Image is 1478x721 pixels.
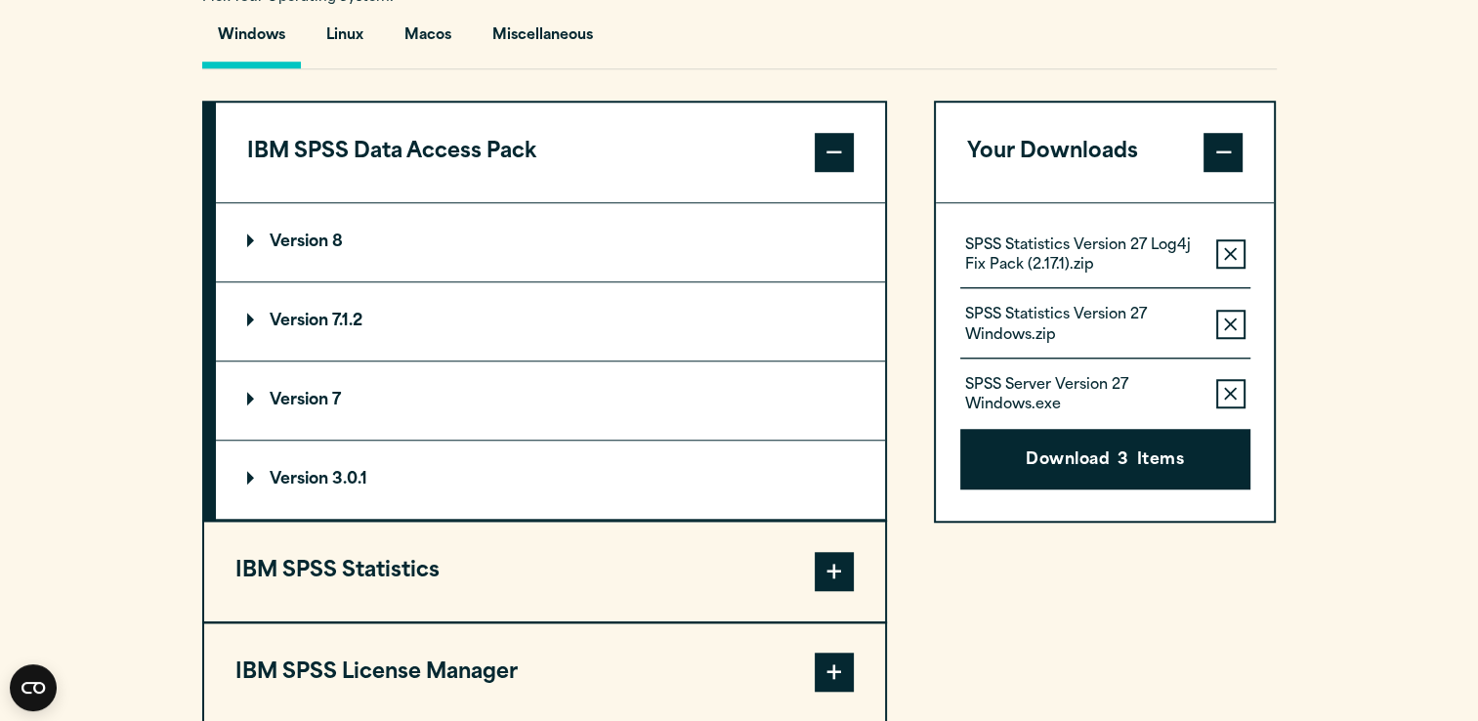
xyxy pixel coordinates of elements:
summary: Version 3.0.1 [216,441,885,519]
button: IBM SPSS Statistics [204,522,885,621]
p: Version 8 [247,234,343,250]
button: Linux [311,13,379,68]
p: SPSS Statistics Version 27 Log4j Fix Pack (2.17.1).zip [965,236,1201,276]
button: IBM SPSS Data Access Pack [216,103,885,202]
summary: Version 7.1.2 [216,282,885,360]
p: SPSS Server Version 27 Windows.exe [965,376,1201,415]
p: Version 7 [247,393,341,408]
div: IBM SPSS Data Access Pack [216,202,885,520]
summary: Version 7 [216,361,885,440]
span: 3 [1118,448,1128,474]
button: Windows [202,13,301,68]
button: Your Downloads [936,103,1275,202]
button: Open CMP widget [10,664,57,711]
p: Version 3.0.1 [247,472,367,488]
button: Miscellaneous [477,13,609,68]
button: Macos [389,13,467,68]
button: Download3Items [960,429,1250,489]
summary: Version 8 [216,203,885,281]
p: Version 7.1.2 [247,314,362,329]
p: SPSS Statistics Version 27 Windows.zip [965,306,1201,345]
div: Your Downloads [936,202,1275,521]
